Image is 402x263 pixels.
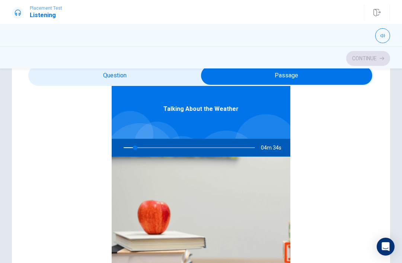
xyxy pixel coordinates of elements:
div: Open Intercom Messenger [377,238,395,256]
span: 04m 34s [261,139,287,157]
span: Talking About the Weather [163,105,239,113]
h1: Listening [30,11,62,20]
span: Placement Test [30,6,62,11]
